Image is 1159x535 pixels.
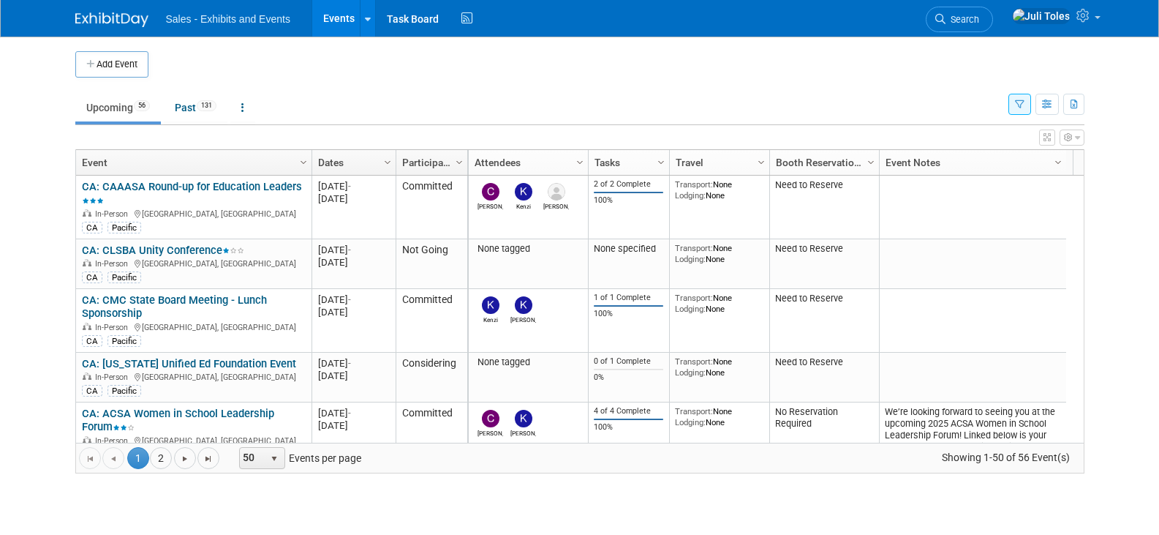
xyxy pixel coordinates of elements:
[82,150,302,175] a: Event
[318,357,389,370] div: [DATE]
[753,150,769,172] a: Column Settings
[574,157,586,168] span: Column Settings
[515,183,532,201] img: Kenzi Murray
[268,453,280,465] span: select
[594,179,663,190] div: 2 of 2 Complete
[220,447,376,469] span: Events per page
[776,150,869,175] a: Booth Reservation Status
[655,157,667,168] span: Column Settings
[675,243,713,253] span: Transport:
[594,293,663,303] div: 1 of 1 Complete
[477,314,503,323] div: Kenzi Murray
[675,293,713,303] span: Transport:
[318,256,389,269] div: [DATE]
[675,367,706,378] span: Lodging:
[83,259,91,266] img: In-Person Event
[75,94,161,121] a: Upcoming56
[174,447,196,469] a: Go to the next page
[83,436,91,444] img: In-Person Event
[82,335,102,347] div: CA
[82,321,305,333] div: [GEOGRAPHIC_DATA], [GEOGRAPHIC_DATA]
[475,150,578,175] a: Attendees
[82,370,305,383] div: [GEOGRAPHIC_DATA], [GEOGRAPHIC_DATA]
[166,13,290,25] span: Sales - Exhibits and Events
[1012,8,1071,24] img: Juli Toles
[451,150,467,172] a: Column Settings
[396,239,467,289] td: Not Going
[675,417,706,427] span: Lodging:
[510,427,536,437] div: Kimberly Altman
[75,12,148,27] img: ExhibitDay
[107,453,119,465] span: Go to the previous page
[675,356,713,367] span: Transport:
[318,192,389,205] div: [DATE]
[594,406,663,416] div: 4 of 4 Complete
[203,453,214,465] span: Go to the last page
[675,356,763,378] div: None None
[295,150,312,172] a: Column Settings
[107,385,141,397] div: Pacific
[653,150,669,172] a: Column Settings
[82,272,102,283] div: CA
[82,434,305,446] div: [GEOGRAPHIC_DATA], [GEOGRAPHIC_DATA]
[318,419,389,432] div: [DATE]
[945,14,979,25] span: Search
[75,51,148,78] button: Add Event
[82,293,267,321] a: CA: CMC State Board Meeting - Lunch Sponsorship
[675,254,706,264] span: Lodging:
[572,150,588,172] a: Column Settings
[402,150,458,175] a: Participation
[926,7,993,32] a: Search
[197,447,219,469] a: Go to the last page
[594,373,663,383] div: 0%
[594,356,663,367] div: 0 of 1 Complete
[318,306,389,318] div: [DATE]
[675,406,763,427] div: None None
[477,427,503,437] div: Christine Lurz
[84,453,96,465] span: Go to the first page
[676,150,760,175] a: Travel
[675,179,713,190] span: Transport:
[82,385,102,397] div: CA
[594,422,663,433] div: 100%
[515,410,532,427] img: Kimberly Altman
[318,407,389,419] div: [DATE]
[82,180,302,207] a: CA: CAAASA Round-up for Education Leaders
[95,373,132,382] span: In-Person
[164,94,227,121] a: Past131
[197,100,216,111] span: 131
[107,335,141,347] div: Pacific
[82,357,296,370] a: CA: [US_STATE] Unified Ed Foundation Event
[453,157,465,168] span: Column Settings
[543,201,569,210] div: Keshana Woods
[134,100,150,111] span: 56
[482,410,499,427] img: Christine Lurz
[474,356,582,368] div: None tagged
[298,157,309,168] span: Column Settings
[886,150,1057,175] a: Event Notes
[396,289,467,353] td: Committed
[95,323,132,332] span: In-Person
[318,150,386,175] a: Dates
[675,406,713,416] span: Transport:
[240,448,265,468] span: 50
[150,447,172,469] a: 2
[863,150,879,172] a: Column Settings
[83,323,91,330] img: In-Person Event
[548,183,565,201] img: Keshana Woods
[82,244,244,257] a: CA: CLSBA Unity Conference
[769,353,879,403] td: Need to Reserve
[482,296,499,314] img: Kenzi Murray
[396,176,467,239] td: Committed
[474,243,582,255] div: None tagged
[82,222,102,233] div: CA
[95,209,132,219] span: In-Person
[928,447,1083,468] span: Showing 1-50 of 56 Event(s)
[510,201,536,210] div: Kenzi Murray
[318,180,389,192] div: [DATE]
[127,447,149,469] span: 1
[348,408,351,419] span: -
[769,176,879,239] td: Need to Reserve
[318,370,389,382] div: [DATE]
[515,296,532,314] img: Kimberly Altman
